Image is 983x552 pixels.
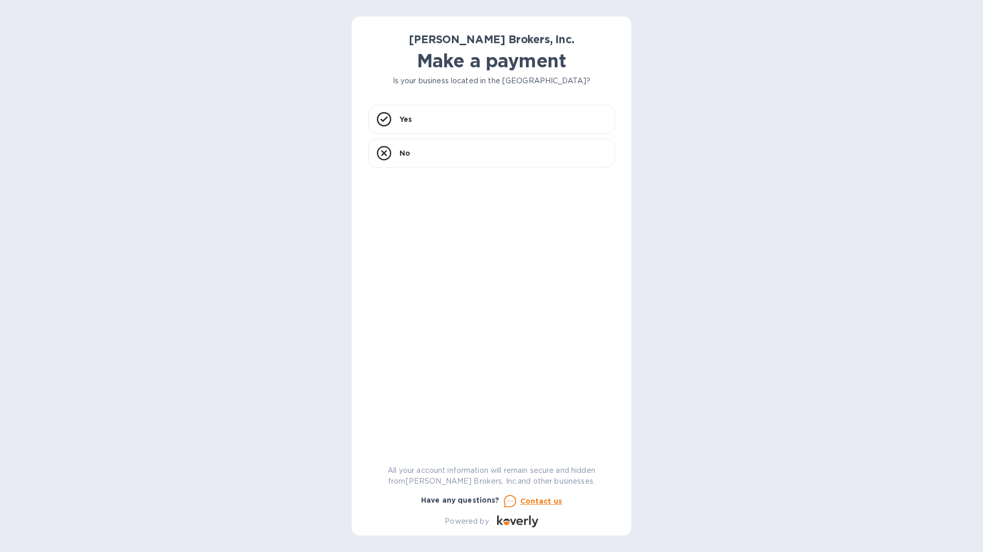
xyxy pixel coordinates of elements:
[368,465,615,487] p: All your account information will remain secure and hidden from [PERSON_NAME] Brokers, Inc. and o...
[421,496,500,504] b: Have any questions?
[445,516,488,527] p: Powered by
[368,50,615,71] h1: Make a payment
[368,76,615,86] p: Is your business located in the [GEOGRAPHIC_DATA]?
[399,148,410,158] p: No
[399,114,412,124] p: Yes
[520,497,562,505] u: Contact us
[409,33,574,46] b: [PERSON_NAME] Brokers, Inc.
